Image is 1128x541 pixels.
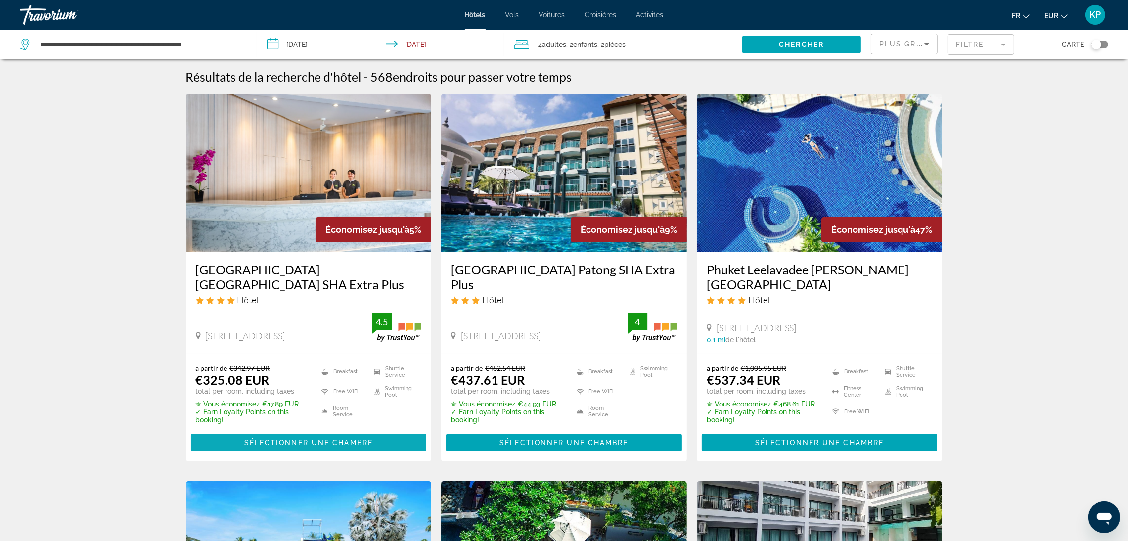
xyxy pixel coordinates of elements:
[446,434,682,451] button: Sélectionner une chambre
[827,364,880,379] li: Breakfast
[186,69,361,84] h1: Résultats de la recherche d'hôtel
[485,364,525,372] del: €482.54 EUR
[196,372,270,387] ins: €325.08 EUR
[196,364,227,372] span: a partir de
[1088,501,1120,533] iframe: Bouton de lancement de la fenêtre de messagerie
[1083,4,1108,25] button: Menu utilisateur
[597,38,626,51] span: , 2
[451,408,564,424] p: ✓ Earn Loyalty Points on this booking!
[1090,9,1101,20] font: KP
[230,364,270,372] del: €342.97 EUR
[451,400,515,408] span: ✮ Vous économisez
[625,364,677,379] li: Swimming Pool
[572,404,624,419] li: Room Service
[369,384,421,399] li: Swimming Pool
[707,294,933,305] div: 4 star Hotel
[707,400,771,408] span: ✮ Vous économisez
[191,434,427,451] button: Sélectionner une chambre
[879,40,997,48] span: Plus grandes économies
[186,94,432,252] img: Hotel image
[196,400,309,408] p: €17.89 EUR
[482,294,503,305] span: Hôtel
[1062,38,1084,51] span: Carte
[604,41,626,48] span: pièces
[206,330,285,341] span: [STREET_ADDRESS]
[831,225,915,235] span: Économisez jusqu'à
[880,364,932,379] li: Shuttle Service
[1012,12,1020,20] font: fr
[725,336,756,344] span: de l'hôtel
[325,225,409,235] span: Économisez jusqu'à
[446,436,682,447] a: Sélectionner une chambre
[505,11,519,19] font: Vols
[572,384,624,399] li: Free WiFi
[566,38,597,51] span: , 2
[707,364,738,372] span: a partir de
[572,364,624,379] li: Breakfast
[779,41,824,48] span: Chercher
[707,400,820,408] p: €468.61 EUR
[821,217,942,242] div: 47%
[717,322,796,333] span: [STREET_ADDRESS]
[571,217,687,242] div: 9%
[20,2,119,28] a: Travorium
[451,372,525,387] ins: €437.61 EUR
[244,439,373,447] span: Sélectionner une chambre
[1044,12,1058,20] font: EUR
[628,313,677,342] img: trustyou-badge.svg
[880,384,932,399] li: Swimming Pool
[196,294,422,305] div: 4 star Hotel
[827,384,880,399] li: Fitness Center
[1044,8,1068,23] button: Changer de devise
[827,404,880,419] li: Free WiFi
[538,38,566,51] span: 4
[504,30,742,59] button: Travelers: 4 adults, 2 children
[1084,40,1108,49] button: Toggle map
[196,262,422,292] a: [GEOGRAPHIC_DATA] [GEOGRAPHIC_DATA] SHA Extra Plus
[573,41,597,48] span: Enfants
[707,387,820,395] p: total per room, including taxes
[542,41,566,48] span: Adultes
[755,439,884,447] span: Sélectionner une chambre
[451,262,677,292] a: [GEOGRAPHIC_DATA] Patong SHA Extra Plus
[372,313,421,342] img: trustyou-badge.svg
[191,436,427,447] a: Sélectionner une chambre
[702,434,938,451] button: Sélectionner une chambre
[702,436,938,447] a: Sélectionner une chambre
[441,94,687,252] img: Hotel image
[461,330,541,341] span: [STREET_ADDRESS]
[316,364,369,379] li: Breakfast
[707,372,780,387] ins: €537.34 EUR
[393,69,572,84] span: endroits pour passer votre temps
[585,11,617,19] a: Croisières
[742,36,861,53] button: Chercher
[237,294,259,305] span: Hôtel
[636,11,664,19] a: Activités
[257,30,504,59] button: Check-in date: Feb 14, 2026 Check-out date: Feb 18, 2026
[628,316,647,328] div: 4
[369,364,421,379] li: Shuttle Service
[741,364,786,372] del: €1,005.95 EUR
[748,294,769,305] span: Hôtel
[707,408,820,424] p: ✓ Earn Loyalty Points on this booking!
[581,225,665,235] span: Économisez jusqu'à
[707,262,933,292] h3: Phuket Leelavadee [PERSON_NAME][GEOGRAPHIC_DATA]
[697,94,943,252] img: Hotel image
[879,38,929,50] mat-select: Sort by
[316,404,369,419] li: Room Service
[465,11,486,19] a: Hôtels
[451,294,677,305] div: 3 star Hotel
[372,316,392,328] div: 4.5
[451,400,564,408] p: €44.93 EUR
[539,11,565,19] font: Voitures
[316,217,431,242] div: 5%
[196,387,309,395] p: total per room, including taxes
